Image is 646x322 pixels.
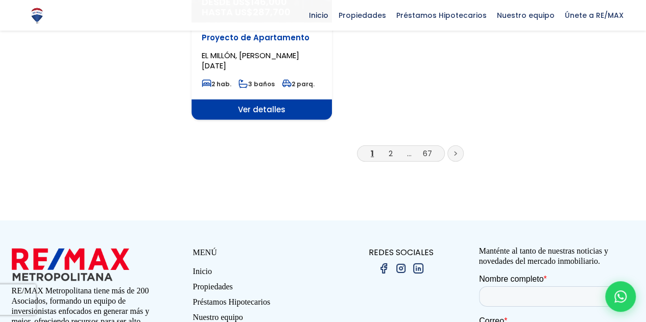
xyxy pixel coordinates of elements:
[560,8,629,23] span: Únete a RE/MAX
[28,7,46,24] img: Logo de REMAX
[282,80,315,88] span: 2 parq.
[412,262,424,275] img: linkedin.png
[193,297,323,312] a: Préstamos Hipotecarios
[423,148,432,159] a: 67
[193,246,323,259] p: MENÚ
[238,80,275,88] span: 3 baños
[202,80,231,88] span: 2 hab.
[202,33,322,43] p: Proyecto de Apartamento
[371,148,374,159] a: 1
[192,100,332,120] span: Ver detalles
[395,262,407,275] img: instagram.png
[12,246,129,283] img: remax metropolitana logo
[193,266,323,282] a: Inicio
[202,50,299,71] span: EL MILLÓN, [PERSON_NAME][DATE]
[323,246,479,259] p: REDES SOCIALES
[492,8,560,23] span: Nuestro equipo
[377,262,390,275] img: facebook.png
[391,8,492,23] span: Préstamos Hipotecarios
[333,8,391,23] span: Propiedades
[479,246,635,266] p: Manténte al tanto de nuestras noticias y novedades del mercado inmobiliario.
[389,148,393,159] a: 2
[193,282,323,297] a: Propiedades
[407,148,412,159] a: ...
[304,8,333,23] span: Inicio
